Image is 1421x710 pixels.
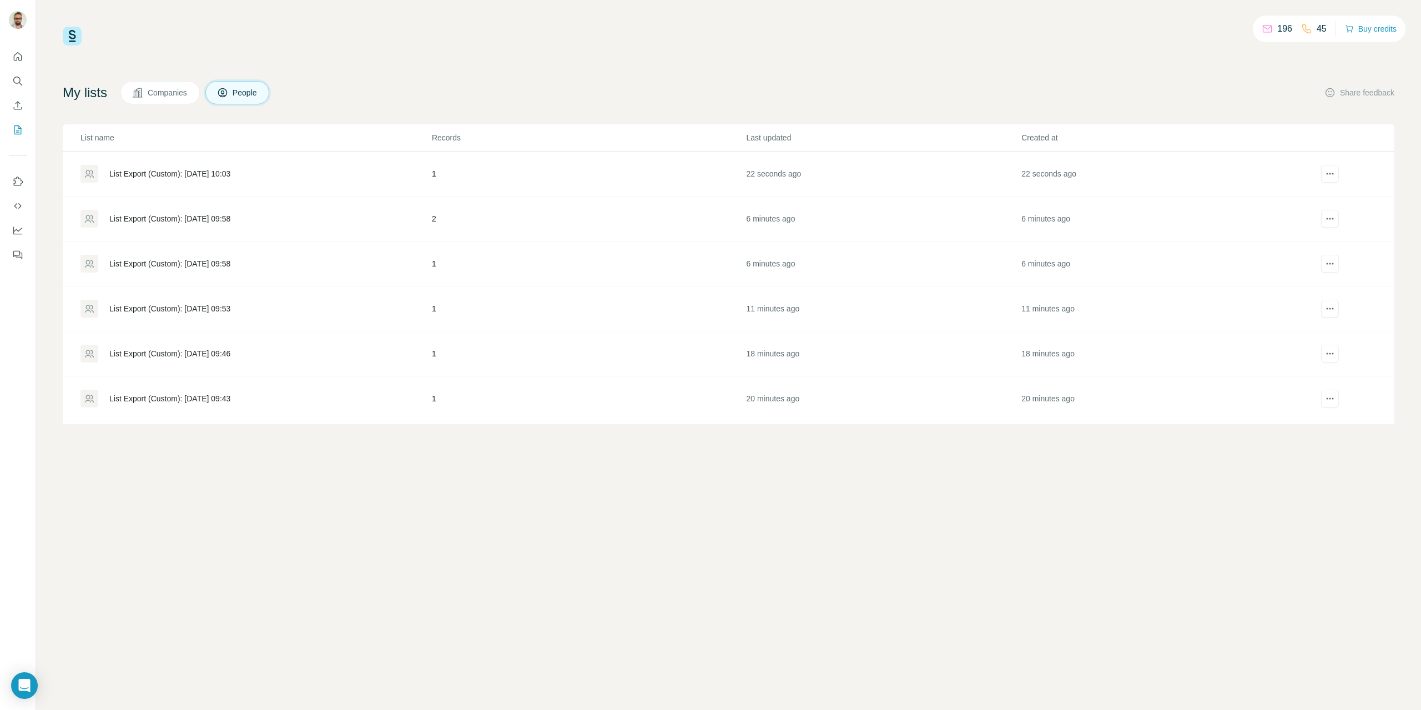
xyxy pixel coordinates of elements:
[745,197,1021,241] td: 6 minutes ago
[9,71,27,91] button: Search
[1321,345,1339,362] button: actions
[431,331,746,376] td: 1
[1021,241,1296,286] td: 6 minutes ago
[745,331,1021,376] td: 18 minutes ago
[109,258,230,269] div: List Export (Custom): [DATE] 09:58
[109,348,230,359] div: List Export (Custom): [DATE] 09:46
[9,196,27,216] button: Use Surfe API
[1021,331,1296,376] td: 18 minutes ago
[148,87,188,98] span: Companies
[1277,22,1292,36] p: 196
[431,286,746,331] td: 1
[109,303,230,314] div: List Export (Custom): [DATE] 09:53
[1321,165,1339,183] button: actions
[1021,286,1296,331] td: 11 minutes ago
[1324,87,1394,98] button: Share feedback
[1021,376,1296,421] td: 20 minutes ago
[1021,421,1296,466] td: 21 minutes ago
[9,95,27,115] button: Enrich CSV
[63,84,107,102] h4: My lists
[746,132,1020,143] p: Last updated
[9,220,27,240] button: Dashboard
[1321,255,1339,273] button: actions
[745,376,1021,421] td: 20 minutes ago
[432,132,745,143] p: Records
[1021,152,1296,197] td: 22 seconds ago
[1317,22,1327,36] p: 45
[431,421,746,466] td: 1
[9,120,27,140] button: My lists
[233,87,258,98] span: People
[9,172,27,192] button: Use Surfe on LinkedIn
[1321,210,1339,228] button: actions
[1321,390,1339,407] button: actions
[80,132,431,143] p: List name
[63,27,82,46] img: Surfe Logo
[745,286,1021,331] td: 11 minutes ago
[9,47,27,67] button: Quick start
[109,213,230,224] div: List Export (Custom): [DATE] 09:58
[745,241,1021,286] td: 6 minutes ago
[431,376,746,421] td: 1
[9,245,27,265] button: Feedback
[1345,21,1397,37] button: Buy credits
[431,197,746,241] td: 2
[1021,132,1296,143] p: Created at
[109,393,230,404] div: List Export (Custom): [DATE] 09:43
[1021,197,1296,241] td: 6 minutes ago
[9,11,27,29] img: Avatar
[109,168,230,179] div: List Export (Custom): [DATE] 10:03
[745,152,1021,197] td: 22 seconds ago
[745,421,1021,466] td: 21 minutes ago
[11,672,38,699] div: Open Intercom Messenger
[1321,300,1339,318] button: actions
[431,152,746,197] td: 1
[431,241,746,286] td: 1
